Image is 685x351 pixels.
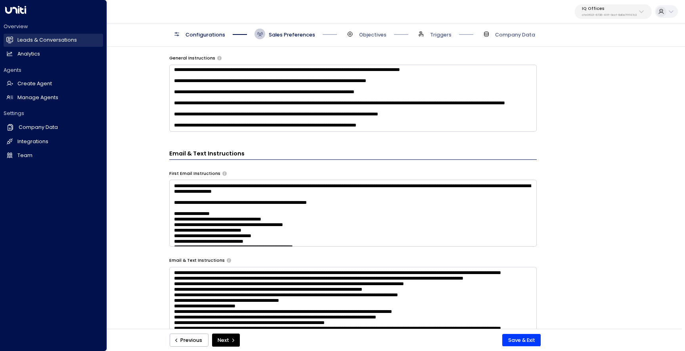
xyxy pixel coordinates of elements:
button: Next [212,334,240,347]
h2: Overview [4,23,103,30]
button: Previous [170,334,209,347]
a: Team [4,149,103,162]
h2: Settings [4,110,103,117]
span: Objectives [359,31,387,38]
h2: Manage Agents [17,94,58,102]
span: Configurations [186,31,225,38]
label: First Email Instructions [169,171,220,177]
h2: Company Data [19,124,58,131]
a: Manage Agents [4,91,103,104]
h2: Agents [4,67,103,74]
h2: Analytics [17,50,40,58]
h2: Integrations [17,138,48,146]
span: Sales Preferences [269,31,315,38]
a: Analytics [4,48,103,61]
button: Specify instructions for the agent's first email only, such as introductory content, special offe... [222,171,227,176]
button: Save & Exit [502,334,541,347]
label: Email & Text Instructions [169,257,225,264]
a: Company Data [4,121,103,134]
p: IQ Offices [582,6,637,11]
button: IQ Officescfe0f921-6736-41ff-9ccf-6d0a7fff47c3 [575,4,652,19]
a: Integrations [4,135,103,148]
span: Company Data [495,31,535,38]
a: Leads & Conversations [4,34,103,47]
a: Create Agent [4,77,103,90]
h2: Create Agent [17,80,52,88]
label: General Instructions [169,55,215,61]
button: Provide any specific instructions you want the agent to follow when responding to leads. This app... [217,56,222,60]
span: Triggers [430,31,452,38]
h2: Leads & Conversations [17,36,77,44]
button: Provide any specific instructions you want the agent to follow only when responding to leads via ... [227,258,231,263]
p: cfe0f921-6736-41ff-9ccf-6d0a7fff47c3 [582,13,637,17]
h2: Team [17,152,33,159]
h3: Email & Text Instructions [169,150,537,160]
